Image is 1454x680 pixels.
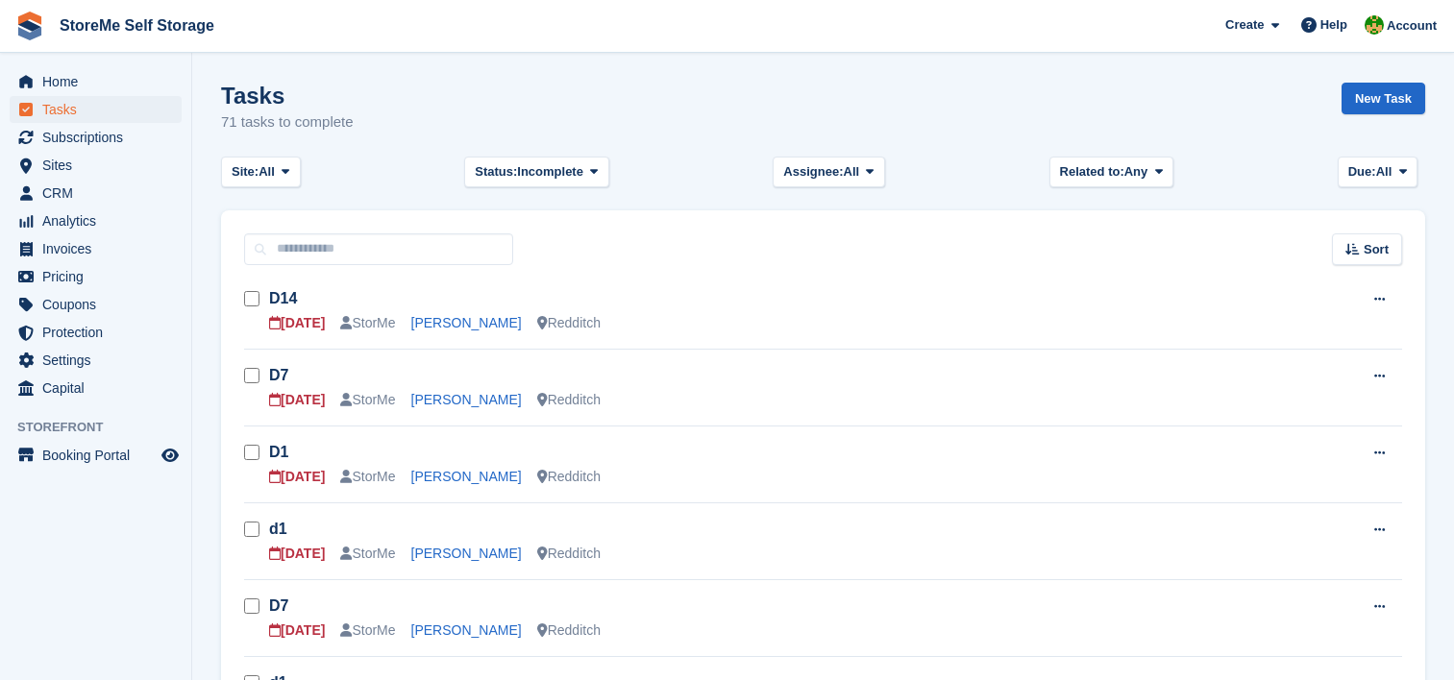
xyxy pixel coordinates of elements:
[10,152,182,179] a: menu
[42,375,158,401] span: Capital
[269,597,288,614] a: D7
[269,544,325,564] div: [DATE]
[10,263,182,290] a: menu
[17,418,191,437] span: Storefront
[10,180,182,206] a: menu
[10,291,182,318] a: menu
[340,390,395,410] div: StorMe
[232,162,259,182] span: Site:
[52,10,222,41] a: StoreMe Self Storage
[340,467,395,487] div: StorMe
[1364,240,1389,259] span: Sort
[10,235,182,262] a: menu
[42,152,158,179] span: Sites
[221,111,354,134] p: 71 tasks to complete
[844,162,860,182] span: All
[340,313,395,333] div: StorMe
[42,180,158,206] span: CRM
[10,124,182,151] a: menu
[1225,15,1264,35] span: Create
[159,444,182,467] a: Preview store
[340,620,395,641] div: StorMe
[10,96,182,123] a: menu
[411,392,522,407] a: [PERSON_NAME]
[269,313,325,333] div: [DATE]
[221,83,354,109] h1: Tasks
[411,622,522,638] a: [PERSON_NAME]
[10,347,182,374] a: menu
[221,157,301,188] button: Site: All
[411,315,522,330] a: [PERSON_NAME]
[269,521,287,537] a: d1
[42,68,158,95] span: Home
[269,367,288,383] a: D7
[537,544,601,564] div: Redditch
[42,96,158,123] span: Tasks
[517,162,583,182] span: Incomplete
[537,467,601,487] div: Redditch
[42,207,158,234] span: Analytics
[1049,157,1173,188] button: Related to: Any
[259,162,275,182] span: All
[1365,15,1384,35] img: StorMe
[1338,157,1417,188] button: Due: All
[42,124,158,151] span: Subscriptions
[464,157,608,188] button: Status: Incomplete
[537,313,601,333] div: Redditch
[269,620,325,641] div: [DATE]
[1320,15,1347,35] span: Help
[269,390,325,410] div: [DATE]
[269,467,325,487] div: [DATE]
[10,375,182,401] a: menu
[269,290,297,306] a: D14
[42,291,158,318] span: Coupons
[537,620,601,641] div: Redditch
[10,319,182,346] a: menu
[15,12,44,40] img: stora-icon-8386f47178a22dfd0bd8f6a31ec36ba5ce8667c1dd55bd0f319d3a0aa187defe.svg
[42,442,158,469] span: Booking Portal
[42,263,158,290] span: Pricing
[1060,162,1124,182] span: Related to:
[773,157,885,188] button: Assignee: All
[411,546,522,561] a: [PERSON_NAME]
[1342,83,1425,114] a: New Task
[340,544,395,564] div: StorMe
[10,68,182,95] a: menu
[537,390,601,410] div: Redditch
[1124,162,1148,182] span: Any
[411,469,522,484] a: [PERSON_NAME]
[42,235,158,262] span: Invoices
[10,442,182,469] a: menu
[1348,162,1376,182] span: Due:
[42,347,158,374] span: Settings
[475,162,517,182] span: Status:
[269,444,288,460] a: D1
[1387,16,1437,36] span: Account
[42,319,158,346] span: Protection
[1376,162,1392,182] span: All
[783,162,843,182] span: Assignee:
[10,207,182,234] a: menu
